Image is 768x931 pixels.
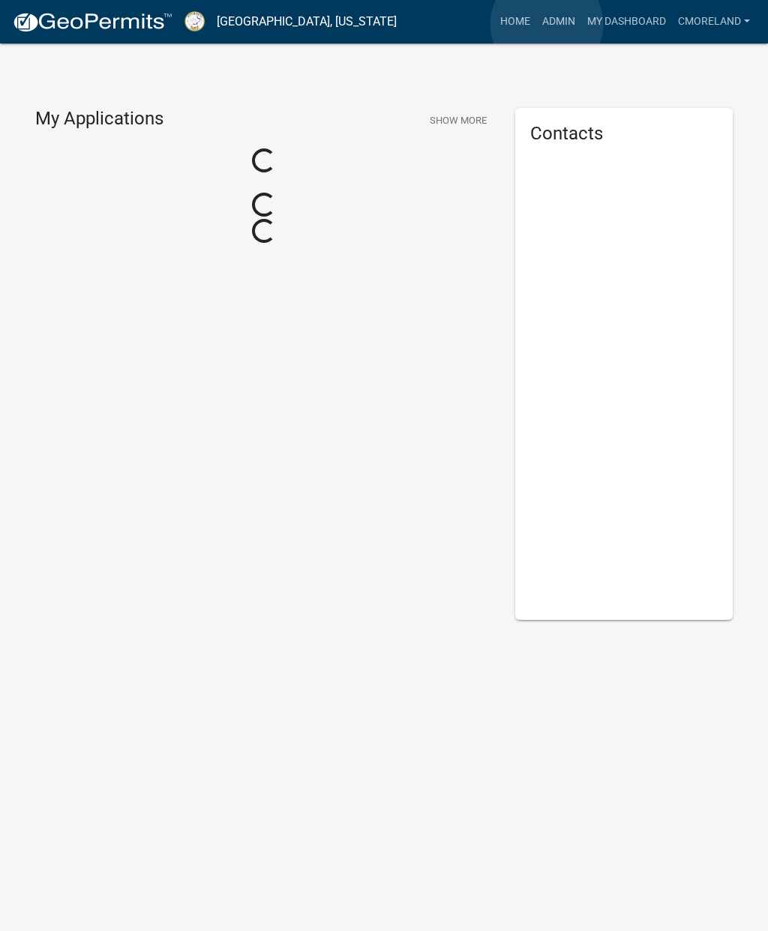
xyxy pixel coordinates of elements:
img: Putnam County, Georgia [184,11,205,31]
h4: My Applications [35,108,163,130]
a: Admin [536,7,581,36]
button: Show More [424,108,493,133]
a: Home [494,7,536,36]
a: My Dashboard [581,7,672,36]
a: [GEOGRAPHIC_DATA], [US_STATE] [217,9,397,34]
h5: Contacts [530,123,718,145]
a: cmoreland [672,7,756,36]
